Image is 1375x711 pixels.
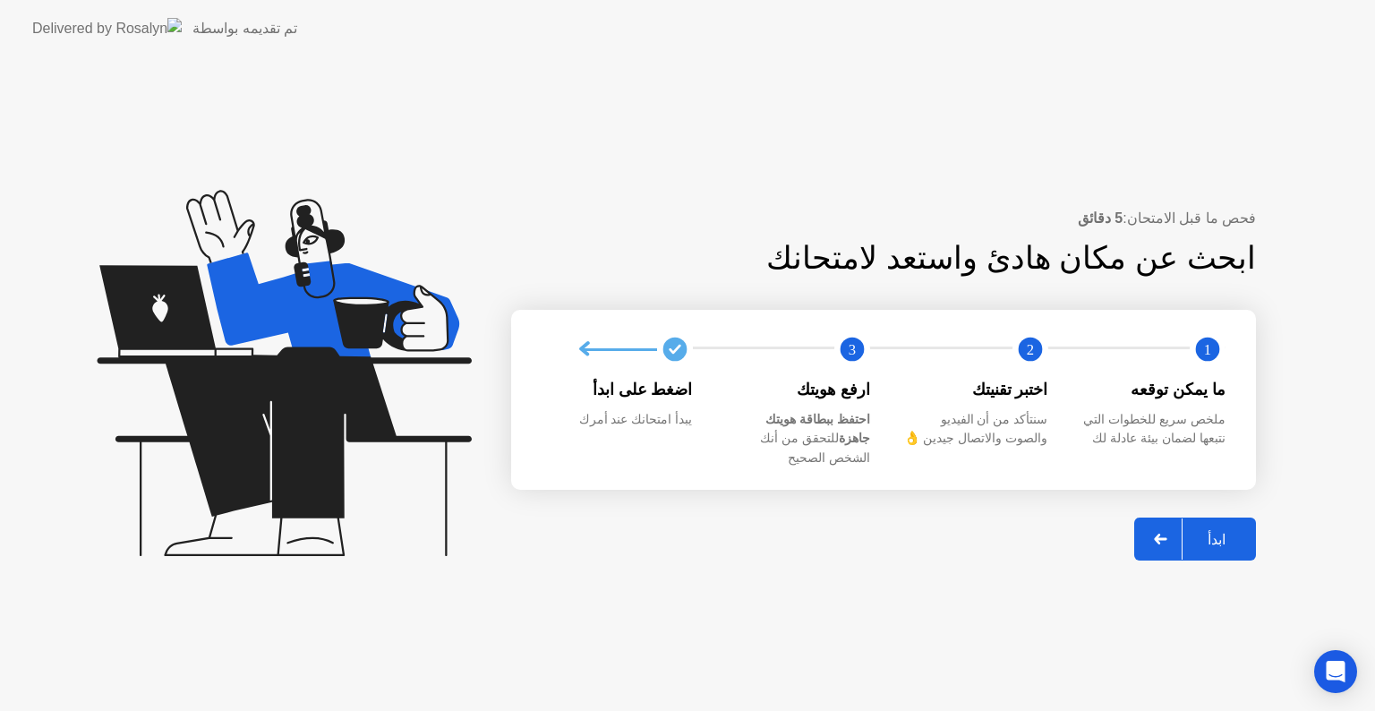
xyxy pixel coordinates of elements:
[543,410,693,430] div: يبدأ امتحانك عند أمرك
[765,412,870,446] b: احتفظ ببطاقة هويتك جاهزة
[1204,341,1211,358] text: 1
[1026,341,1033,358] text: 2
[1078,210,1123,226] b: 5 دقائق
[1183,531,1251,548] div: ابدأ
[1134,518,1256,561] button: ابدأ
[722,410,871,468] div: للتحقق من أنك الشخص الصحيح
[722,378,871,401] div: ارفع هويتك
[1314,650,1357,693] div: Open Intercom Messenger
[849,341,856,358] text: 3
[511,208,1256,229] div: فحص ما قبل الامتحان:
[192,18,297,39] div: تم تقديمه بواسطة
[1077,410,1226,449] div: ملخص سريع للخطوات التي نتبعها لضمان بيئة عادلة لك
[626,235,1257,282] div: ابحث عن مكان هادئ واستعد لامتحانك
[1077,378,1226,401] div: ما يمكن توقعه
[899,378,1048,401] div: اختبر تقنيتك
[32,18,182,39] img: Delivered by Rosalyn
[899,410,1048,449] div: سنتأكد من أن الفيديو والصوت والاتصال جيدين 👌
[543,378,693,401] div: اضغط على ابدأ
